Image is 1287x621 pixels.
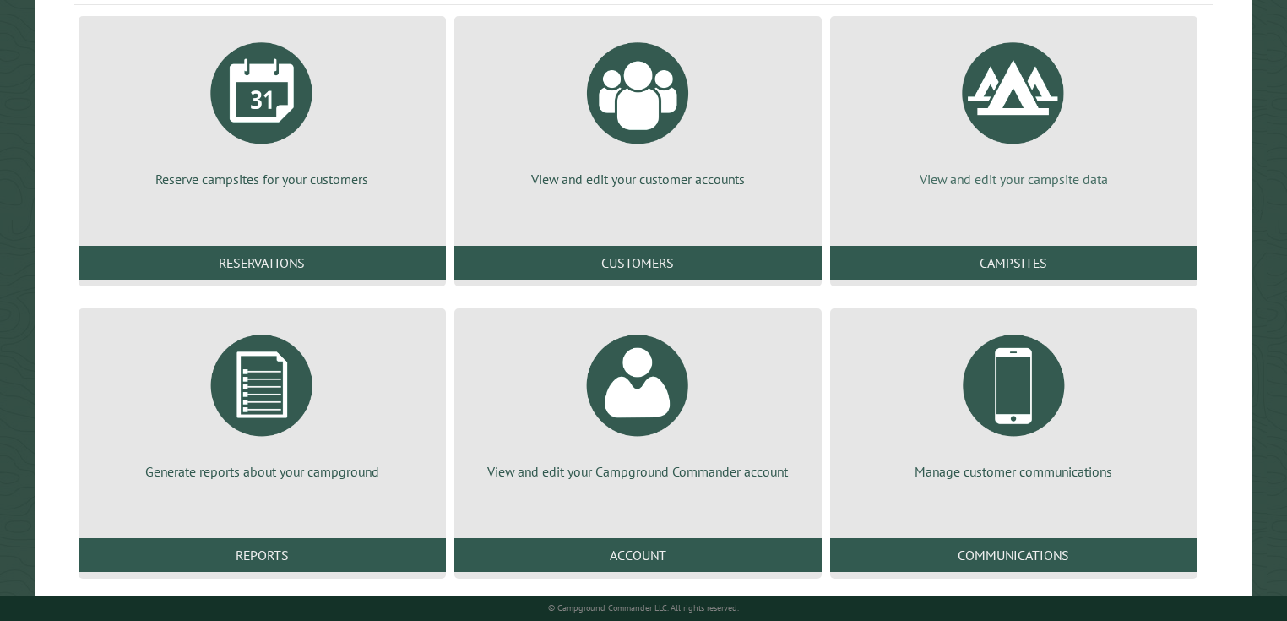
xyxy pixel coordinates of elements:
[79,246,446,280] a: Reservations
[850,170,1177,188] p: View and edit your campsite data
[99,30,426,188] a: Reserve campsites for your customers
[79,538,446,572] a: Reports
[99,462,426,481] p: Generate reports about your campground
[850,462,1177,481] p: Manage customer communications
[850,322,1177,481] a: Manage customer communications
[850,30,1177,188] a: View and edit your campsite data
[830,246,1197,280] a: Campsites
[475,170,801,188] p: View and edit your customer accounts
[548,602,739,613] small: © Campground Commander LLC. All rights reserved.
[475,462,801,481] p: View and edit your Campground Commander account
[454,538,822,572] a: Account
[99,170,426,188] p: Reserve campsites for your customers
[99,322,426,481] a: Generate reports about your campground
[475,30,801,188] a: View and edit your customer accounts
[475,322,801,481] a: View and edit your Campground Commander account
[454,246,822,280] a: Customers
[830,538,1197,572] a: Communications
